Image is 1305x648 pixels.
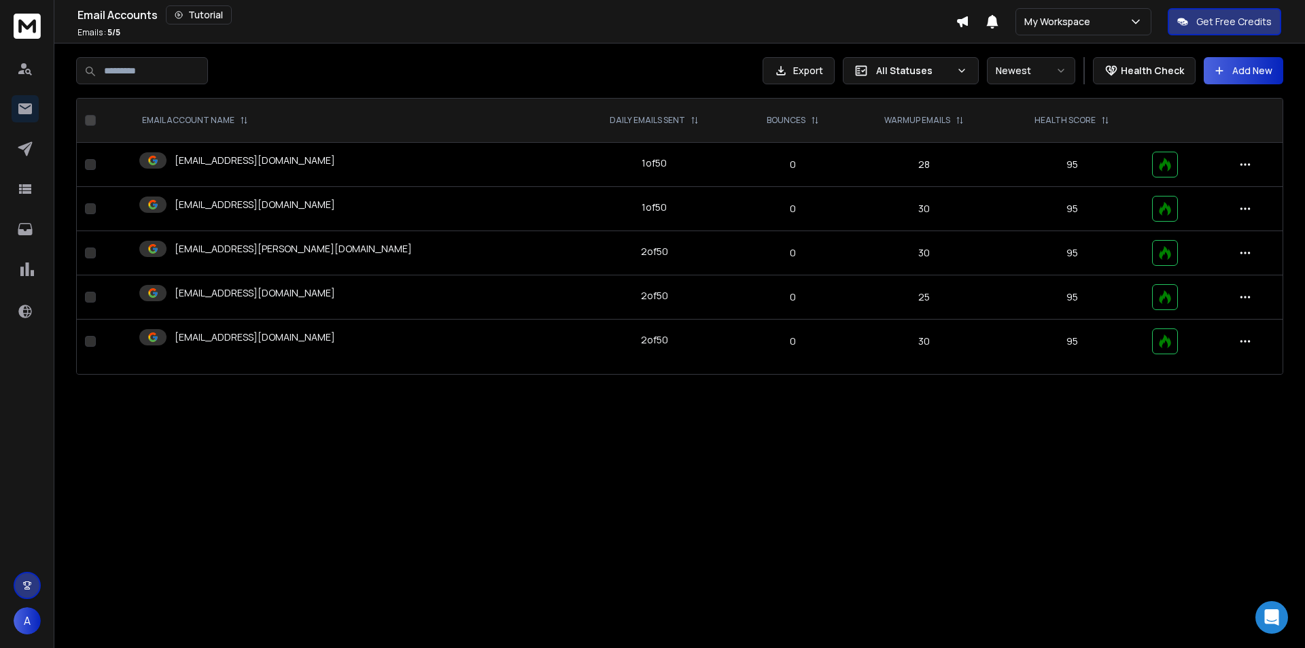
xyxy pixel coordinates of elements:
td: 95 [1000,320,1144,364]
p: [EMAIL_ADDRESS][DOMAIN_NAME] [175,330,335,344]
button: Tutorial [166,5,232,24]
td: 95 [1000,187,1144,231]
p: All Statuses [876,64,951,78]
td: 95 [1000,275,1144,320]
td: 30 [848,320,1000,364]
p: [EMAIL_ADDRESS][PERSON_NAME][DOMAIN_NAME] [175,242,412,256]
p: [EMAIL_ADDRESS][DOMAIN_NAME] [175,154,335,167]
button: A [14,607,41,634]
td: 25 [848,275,1000,320]
p: 0 [746,335,840,348]
p: WARMUP EMAILS [884,115,950,126]
button: Export [763,57,835,84]
button: Newest [987,57,1075,84]
div: 1 of 50 [642,156,667,170]
p: Health Check [1121,64,1184,78]
td: 30 [848,187,1000,231]
div: 2 of 50 [641,333,668,347]
p: DAILY EMAILS SENT [610,115,685,126]
p: Get Free Credits [1196,15,1272,29]
div: EMAIL ACCOUNT NAME [142,115,248,126]
div: 1 of 50 [642,201,667,214]
td: 95 [1000,231,1144,275]
td: 95 [1000,143,1144,187]
p: [EMAIL_ADDRESS][DOMAIN_NAME] [175,286,335,300]
td: 30 [848,231,1000,275]
span: 5 / 5 [107,27,120,38]
p: My Workspace [1024,15,1096,29]
p: 0 [746,158,840,171]
p: Emails : [77,27,120,38]
p: HEALTH SCORE [1034,115,1096,126]
div: Email Accounts [77,5,956,24]
p: 0 [746,202,840,216]
div: 2 of 50 [641,245,668,258]
td: 28 [848,143,1000,187]
p: [EMAIL_ADDRESS][DOMAIN_NAME] [175,198,335,211]
button: Health Check [1093,57,1196,84]
button: Get Free Credits [1168,8,1281,35]
div: Open Intercom Messenger [1255,601,1288,634]
p: 0 [746,290,840,304]
p: 0 [746,246,840,260]
button: Add New [1204,57,1283,84]
div: 2 of 50 [641,289,668,303]
p: BOUNCES [767,115,805,126]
